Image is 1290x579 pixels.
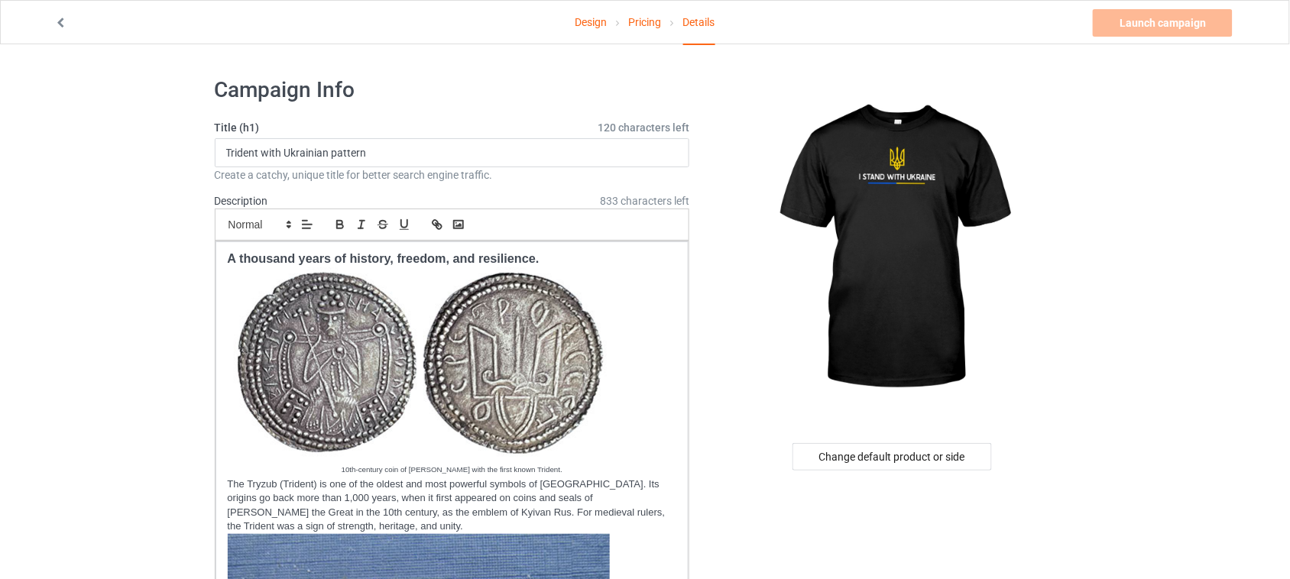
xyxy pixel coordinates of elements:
[215,120,690,135] label: Title (h1)
[215,195,268,207] label: Description
[215,167,690,183] div: Create a catchy, unique title for better search engine traffic.
[228,251,540,265] strong: A thousand years of history, freedom, and resilience.
[228,267,610,458] img: 10th-century-coin-of-Prince-Volodymyr-with-the-first-known-Trident.jpg
[600,193,689,209] span: 833 characters left
[228,477,677,534] p: The Tryzub (Trident) is one of the oldest and most powerful symbols of [GEOGRAPHIC_DATA]. Its ori...
[628,1,661,44] a: Pricing
[598,120,689,135] span: 120 characters left
[792,443,992,471] div: Change default product or side
[575,1,607,44] a: Design
[683,1,715,45] div: Details
[342,465,562,474] span: 10th-century coin of [PERSON_NAME] with the first known Trident.
[215,76,690,104] h1: Campaign Info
